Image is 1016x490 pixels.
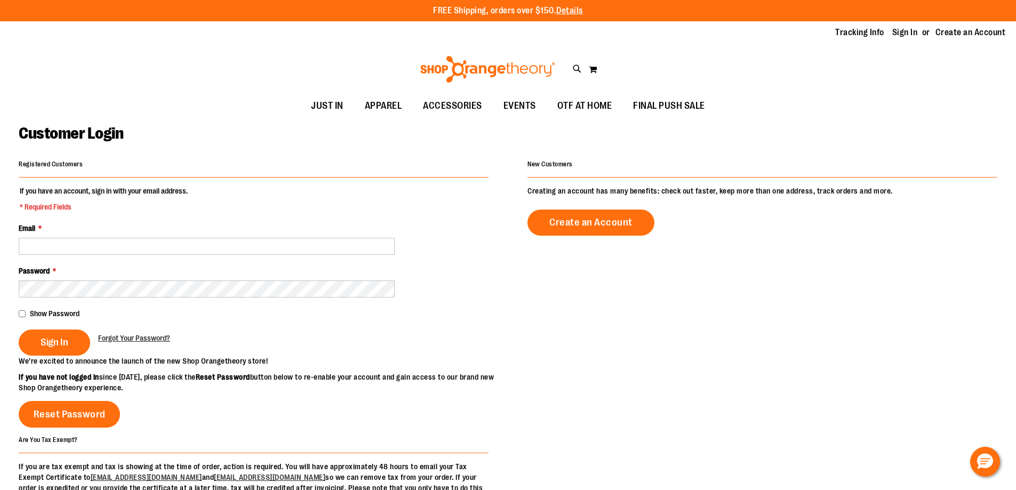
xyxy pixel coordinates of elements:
a: JUST IN [300,94,354,118]
a: ACCESSORIES [412,94,493,118]
p: Creating an account has many benefits: check out faster, keep more than one address, track orders... [527,186,997,196]
span: Password [19,267,50,275]
strong: Reset Password [196,373,250,381]
span: OTF AT HOME [557,94,612,118]
span: ACCESSORIES [423,94,482,118]
img: Shop Orangetheory [419,56,557,83]
span: Show Password [30,309,79,318]
span: Reset Password [34,408,106,420]
a: Reset Password [19,401,120,428]
span: Email [19,224,35,232]
p: FREE Shipping, orders over $150. [433,5,583,17]
span: JUST IN [311,94,343,118]
a: Forgot Your Password? [98,333,170,343]
span: Sign In [41,336,68,348]
span: * Required Fields [20,202,188,212]
span: EVENTS [503,94,536,118]
a: Create an Account [527,210,654,236]
span: Customer Login [19,124,123,142]
a: FINAL PUSH SALE [622,94,716,118]
button: Hello, have a question? Let’s chat. [970,447,1000,477]
a: Create an Account [935,27,1006,38]
strong: Registered Customers [19,160,83,168]
a: Details [556,6,583,15]
a: [EMAIL_ADDRESS][DOMAIN_NAME] [214,473,325,481]
a: APPAREL [354,94,413,118]
p: We’re excited to announce the launch of the new Shop Orangetheory store! [19,356,508,366]
button: Sign In [19,330,90,356]
strong: If you have not logged in [19,373,99,381]
a: EVENTS [493,94,547,118]
legend: If you have an account, sign in with your email address. [19,186,189,212]
span: Create an Account [549,216,633,228]
a: OTF AT HOME [547,94,623,118]
span: FINAL PUSH SALE [633,94,705,118]
a: Sign In [892,27,918,38]
a: [EMAIL_ADDRESS][DOMAIN_NAME] [91,473,202,481]
span: Forgot Your Password? [98,334,170,342]
strong: New Customers [527,160,573,168]
strong: Are You Tax Exempt? [19,436,78,443]
a: Tracking Info [835,27,884,38]
p: since [DATE], please click the button below to re-enable your account and gain access to our bran... [19,372,508,393]
span: APPAREL [365,94,402,118]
